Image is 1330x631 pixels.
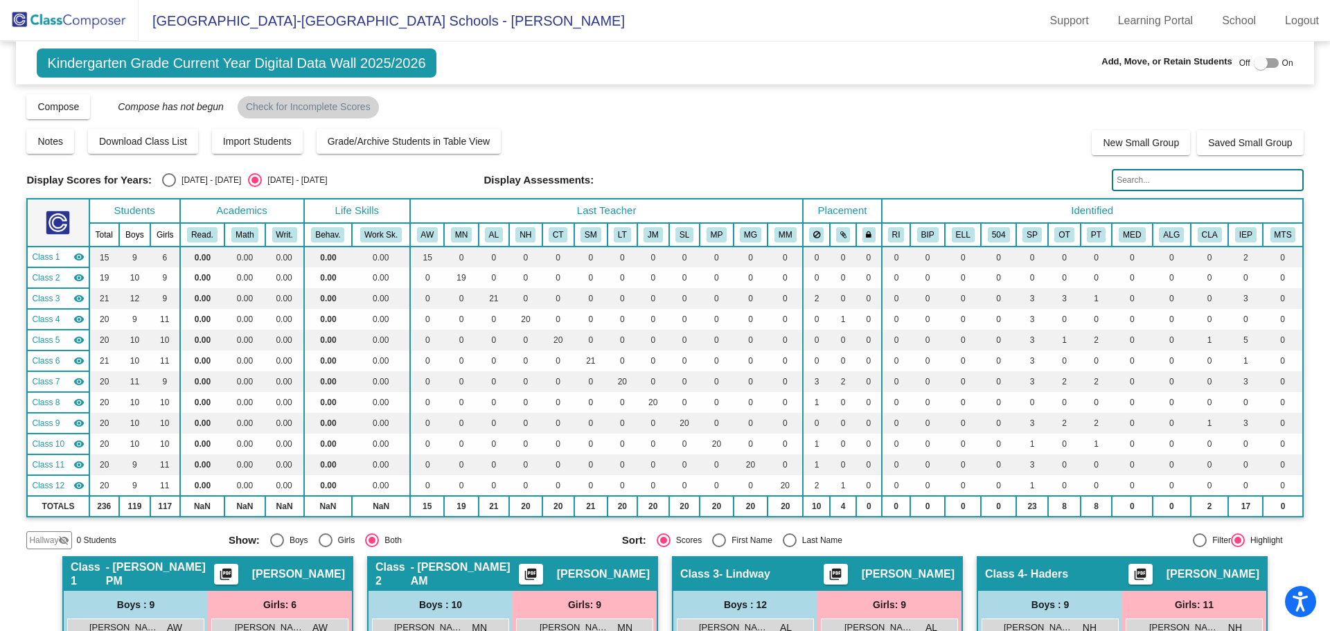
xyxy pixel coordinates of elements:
td: Corinne Thacker - Thacker [27,330,89,350]
td: 0 [700,330,733,350]
td: 0 [734,267,768,288]
mat-icon: picture_as_pdf [218,567,234,587]
td: 0 [700,309,733,330]
td: 0 [1191,309,1229,330]
td: 3 [1228,288,1263,309]
td: 0 [1016,247,1048,267]
mat-radio-group: Select an option [162,173,327,187]
td: 0.00 [352,267,410,288]
td: 0.00 [304,247,353,267]
span: Class 5 [32,334,60,346]
td: 0.00 [224,288,265,309]
td: 0.00 [224,247,265,267]
td: 10 [119,267,150,288]
button: BIP [917,227,939,242]
button: Read. [187,227,218,242]
td: 0 [1081,309,1112,330]
td: Nicole Haders - Haders [27,309,89,330]
td: 11 [150,309,180,330]
th: Keep away students [803,223,830,247]
td: 0 [945,330,981,350]
td: 0 [410,267,444,288]
th: IEP Academic goals/Behavior goals [1228,223,1263,247]
td: 0 [542,247,574,267]
span: Class 1 [32,251,60,263]
th: Laura Travers [608,223,637,247]
td: 0 [768,330,803,350]
button: New Small Group [1092,130,1190,155]
td: 0 [410,309,444,330]
button: OT [1054,227,1074,242]
mat-icon: picture_as_pdf [827,567,844,587]
td: 0 [479,309,510,330]
td: 0 [608,267,637,288]
td: 0 [910,288,945,309]
span: On [1282,57,1293,69]
button: CT [549,227,568,242]
td: 0 [981,330,1016,350]
td: 21 [89,288,119,309]
button: SL [675,227,693,242]
td: 0 [1153,309,1191,330]
a: Logout [1274,10,1330,32]
td: 20 [89,330,119,350]
span: New Small Group [1103,137,1179,148]
span: Import Students [223,136,292,147]
th: Classroom Aide [1191,223,1229,247]
td: 0.00 [265,267,304,288]
span: Kindergarten Grade Current Year Digital Data Wall 2025/2026 [37,48,436,78]
td: 3 [1016,309,1048,330]
th: Behavior Intervention Plan [910,223,945,247]
td: 0.00 [265,288,304,309]
button: MN [451,227,472,242]
td: 0 [803,309,830,330]
button: Writ. [272,227,297,242]
button: Download Class List [88,129,198,154]
td: 15 [410,247,444,267]
div: [DATE] - [DATE] [176,174,241,186]
button: IEP [1235,227,1257,242]
button: Math [231,227,258,242]
th: Total [89,223,119,247]
button: Import Students [212,129,303,154]
th: Nicole Haders [509,223,542,247]
a: School [1211,10,1267,32]
th: Sue Mulac [574,223,608,247]
mat-icon: visibility [73,335,85,346]
button: Print Students Details [519,564,543,585]
td: Sue Mulac - Mulac [27,350,89,371]
td: 3 [1016,288,1048,309]
td: 21 [479,288,510,309]
th: English Language Learner [945,223,981,247]
td: 0 [509,330,542,350]
td: 20 [509,309,542,330]
td: 0 [444,288,478,309]
td: 3 [1048,288,1081,309]
td: 0 [1191,247,1229,267]
td: 12 [119,288,150,309]
td: 0 [479,247,510,267]
td: 0.00 [224,309,265,330]
td: 0.00 [180,330,225,350]
th: Corinne Thacker [542,223,574,247]
th: Amanda Woltz [410,223,444,247]
button: Print Students Details [214,564,238,585]
th: Allergy Alert [1153,223,1191,247]
th: Students [89,199,180,223]
th: Shawna Lastoria [669,223,700,247]
button: MM [774,227,797,242]
th: Life Skills [304,199,411,223]
button: AL [485,227,503,242]
td: 0 [608,247,637,267]
mat-icon: picture_as_pdf [1132,567,1149,587]
div: [DATE] - [DATE] [262,174,327,186]
td: 0 [444,309,478,330]
td: 0 [444,247,478,267]
td: 0 [1081,267,1112,288]
td: 0 [1048,267,1081,288]
td: 0 [882,267,910,288]
td: 15 [89,247,119,267]
th: Boys [119,223,150,247]
th: Academics [180,199,304,223]
a: Support [1039,10,1100,32]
